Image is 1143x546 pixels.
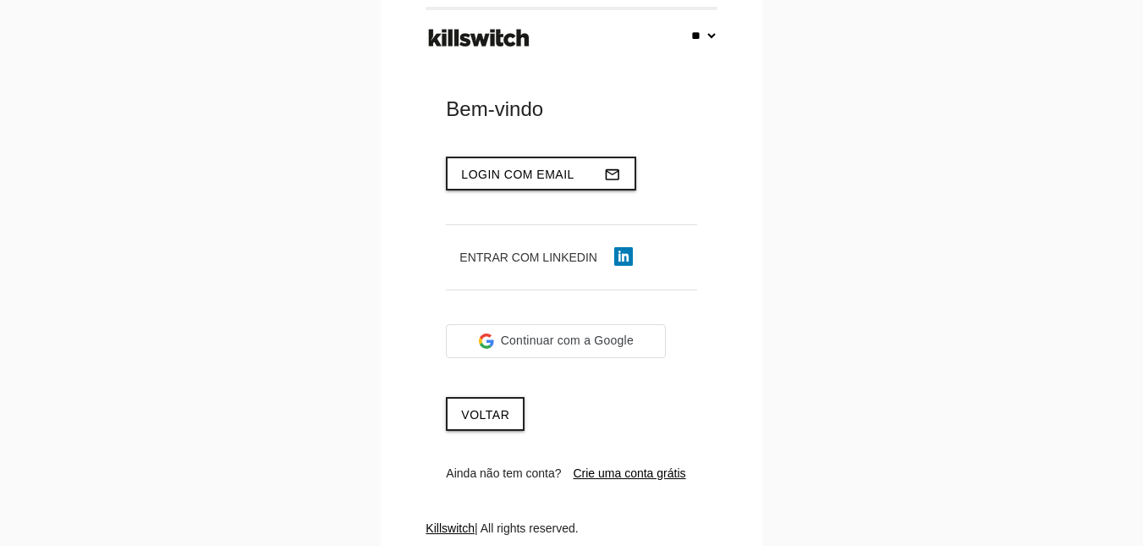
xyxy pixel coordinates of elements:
[446,397,525,431] a: Voltar
[501,332,634,350] span: Continuar com a Google
[614,247,633,266] img: linkedin-icon.png
[446,466,561,480] span: Ainda não tem conta?
[426,521,475,535] a: Killswitch
[425,23,533,53] img: ks-logo-black-footer.png
[446,324,666,358] div: Continuar com a Google
[446,242,646,273] button: Entrar com LinkedIn
[446,96,696,123] div: Bem-vindo
[459,251,597,264] span: Entrar com LinkedIn
[604,158,621,190] i: mail_outline
[573,466,685,480] a: Crie uma conta grátis
[446,157,636,190] button: Login com emailmail_outline
[461,168,574,181] span: Login com email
